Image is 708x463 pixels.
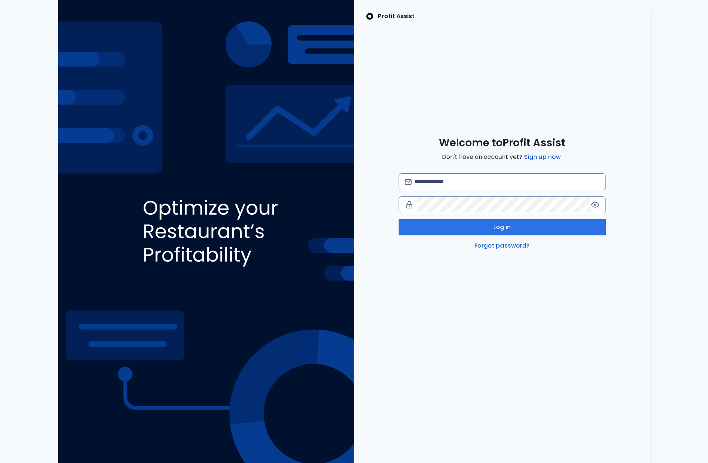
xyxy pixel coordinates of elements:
[405,179,412,185] img: email
[473,241,531,250] a: Forgot password?
[493,223,511,232] span: Log in
[399,219,606,235] button: Log in
[523,153,562,161] a: Sign up now
[366,12,373,21] img: SpotOn Logo
[442,153,562,161] span: Don't have an account yet?
[378,12,415,21] p: Profit Assist
[439,136,565,150] span: Welcome to Profit Assist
